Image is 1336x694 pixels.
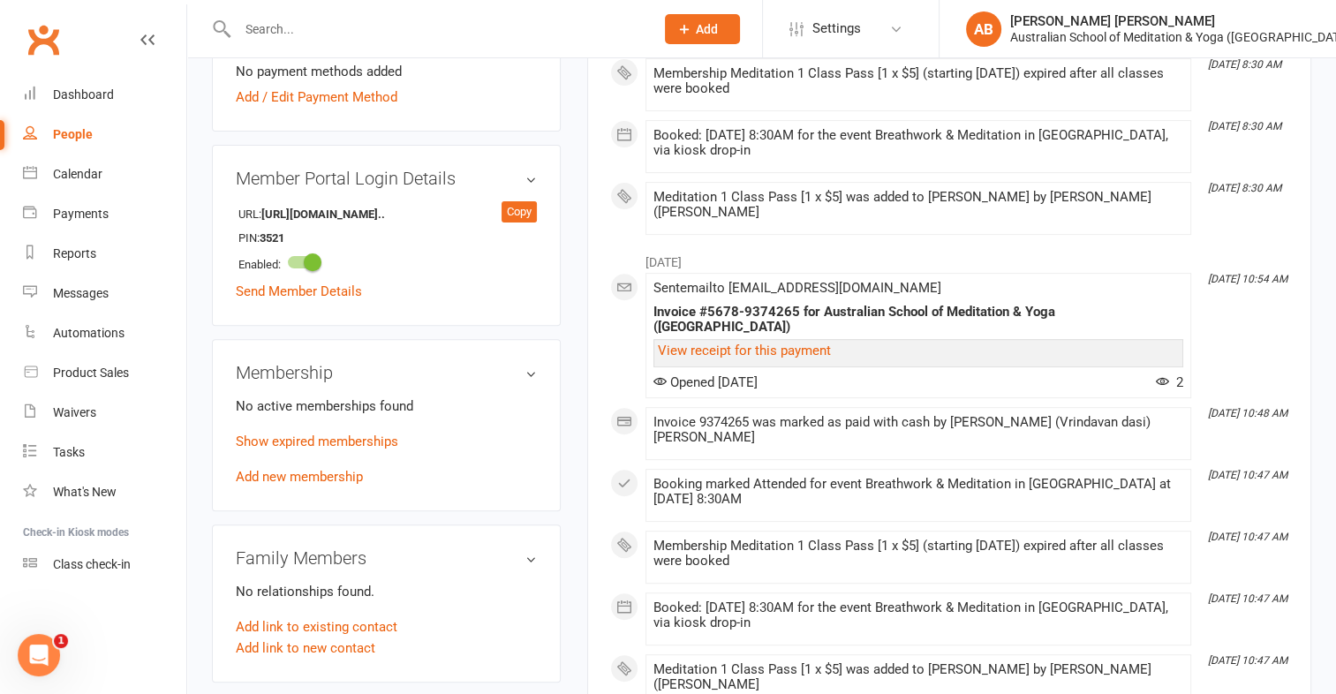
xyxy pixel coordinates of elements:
[653,374,758,390] span: Opened [DATE]
[23,115,186,155] a: People
[236,201,537,226] li: URL:
[53,557,131,571] div: Class check-in
[1208,58,1281,71] i: [DATE] 8:30 AM
[1208,654,1287,667] i: [DATE] 10:47 AM
[53,326,125,340] div: Automations
[21,18,65,62] a: Clubworx
[23,433,186,472] a: Tasks
[236,548,537,568] h3: Family Members
[653,280,941,296] span: Sent email to [EMAIL_ADDRESS][DOMAIN_NAME]
[1208,407,1287,419] i: [DATE] 10:48 AM
[1208,182,1281,194] i: [DATE] 8:30 AM
[54,634,68,648] span: 1
[53,167,102,181] div: Calendar
[1208,592,1287,605] i: [DATE] 10:47 AM
[696,22,718,36] span: Add
[236,363,537,382] h3: Membership
[236,434,398,449] a: Show expired memberships
[23,234,186,274] a: Reports
[658,343,831,358] a: View receipt for this payment
[236,225,537,250] li: PIN:
[1208,531,1287,543] i: [DATE] 10:47 AM
[236,169,537,188] h3: Member Portal Login Details
[236,283,362,299] a: Send Member Details
[665,14,740,44] button: Add
[53,207,109,221] div: Payments
[23,393,186,433] a: Waivers
[236,581,537,602] p: No relationships found.
[53,485,117,499] div: What's New
[23,353,186,393] a: Product Sales
[653,305,1183,335] div: Invoice #5678-9374265 for Australian School of Meditation & Yoga ([GEOGRAPHIC_DATA])
[236,616,397,637] a: Add link to existing contact
[653,662,1183,692] div: Meditation 1 Class Pass [1 x $5] was added to [PERSON_NAME] by [PERSON_NAME] ([PERSON_NAME]
[653,600,1183,630] div: Booked: [DATE] 8:30AM for the event Breathwork & Meditation in [GEOGRAPHIC_DATA], via kiosk drop-in
[53,286,109,300] div: Messages
[653,539,1183,569] div: Membership Meditation 1 Class Pass [1 x $5] (starting [DATE]) expired after all classes were booked
[261,206,385,224] strong: [URL][DOMAIN_NAME]..
[53,366,129,380] div: Product Sales
[53,445,85,459] div: Tasks
[236,61,537,82] li: No payment methods added
[18,634,60,676] iframe: Intercom live chat
[1208,273,1287,285] i: [DATE] 10:54 AM
[53,405,96,419] div: Waivers
[1208,120,1281,132] i: [DATE] 8:30 AM
[653,415,1183,445] div: Invoice 9374265 was marked as paid with cash by [PERSON_NAME] (Vrindavan dasi) [PERSON_NAME]
[653,477,1183,507] div: Booking marked Attended for event Breathwork & Meditation in [GEOGRAPHIC_DATA] at [DATE] 8:30AM
[653,190,1183,220] div: Meditation 1 Class Pass [1 x $5] was added to [PERSON_NAME] by [PERSON_NAME] ([PERSON_NAME]
[53,127,93,141] div: People
[236,637,375,659] a: Add link to new contact
[812,9,861,49] span: Settings
[653,66,1183,96] div: Membership Meditation 1 Class Pass [1 x $5] (starting [DATE]) expired after all classes were booked
[23,313,186,353] a: Automations
[236,87,397,108] a: Add / Edit Payment Method
[1156,374,1183,390] span: 2
[232,17,642,41] input: Search...
[236,396,537,417] p: No active memberships found
[23,75,186,115] a: Dashboard
[653,128,1183,158] div: Booked: [DATE] 8:30AM for the event Breathwork & Meditation in [GEOGRAPHIC_DATA], via kiosk drop-in
[23,545,186,585] a: Class kiosk mode
[236,249,537,276] li: Enabled:
[236,469,363,485] a: Add new membership
[23,274,186,313] a: Messages
[1208,469,1287,481] i: [DATE] 10:47 AM
[23,194,186,234] a: Payments
[260,230,361,248] strong: 3521
[502,201,537,223] div: Copy
[966,11,1001,47] div: AB
[53,246,96,260] div: Reports
[610,244,1288,272] li: [DATE]
[53,87,114,102] div: Dashboard
[23,155,186,194] a: Calendar
[23,472,186,512] a: What's New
